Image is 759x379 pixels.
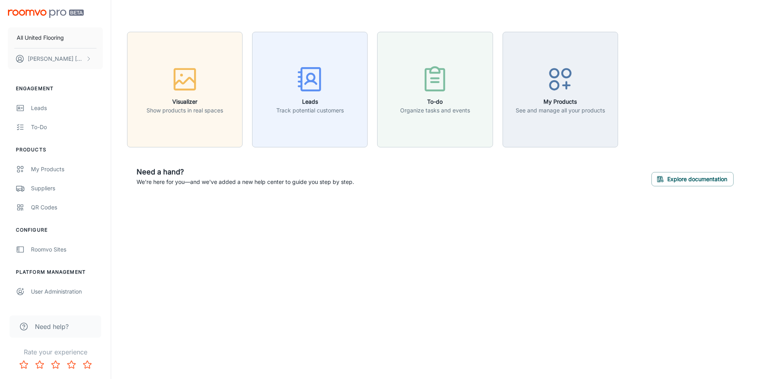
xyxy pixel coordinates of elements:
[400,106,470,115] p: Organize tasks and events
[31,104,103,112] div: Leads
[377,32,493,147] button: To-doOrganize tasks and events
[31,203,103,212] div: QR Codes
[651,172,734,186] button: Explore documentation
[651,175,734,183] a: Explore documentation
[31,123,103,131] div: To-do
[127,32,243,147] button: VisualizerShow products in real spaces
[276,97,344,106] h6: Leads
[377,85,493,93] a: To-doOrganize tasks and events
[503,85,618,93] a: My ProductsSee and manage all your products
[252,85,368,93] a: LeadsTrack potential customers
[146,97,223,106] h6: Visualizer
[17,33,64,42] p: All United Flooring
[137,178,354,186] p: We're here for you—and we've added a new help center to guide you step by step.
[28,54,84,63] p: [PERSON_NAME] [PERSON_NAME]
[503,32,618,147] button: My ProductsSee and manage all your products
[400,97,470,106] h6: To-do
[8,48,103,69] button: [PERSON_NAME] [PERSON_NAME]
[8,27,103,48] button: All United Flooring
[146,106,223,115] p: Show products in real spaces
[516,106,605,115] p: See and manage all your products
[137,166,354,178] h6: Need a hand?
[276,106,344,115] p: Track potential customers
[31,184,103,193] div: Suppliers
[516,97,605,106] h6: My Products
[8,10,84,18] img: Roomvo PRO Beta
[31,165,103,174] div: My Products
[252,32,368,147] button: LeadsTrack potential customers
